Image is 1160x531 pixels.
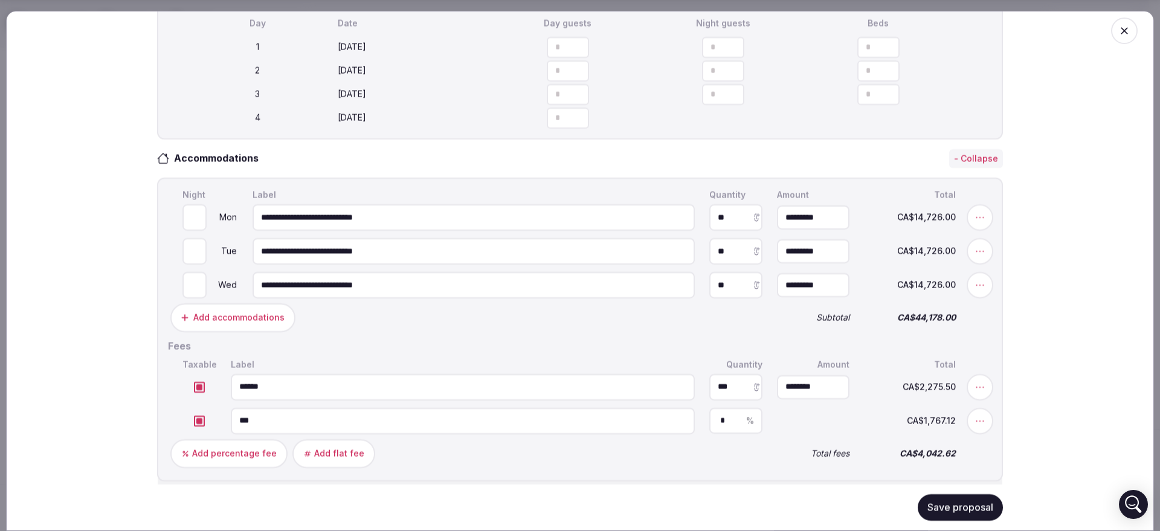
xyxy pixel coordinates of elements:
[746,416,754,425] span: %
[918,494,1003,521] button: Save proposal
[182,88,333,100] div: 3
[862,358,958,371] div: Total
[775,446,852,460] div: Total fees
[707,188,765,202] div: Quantity
[864,247,956,256] span: CA$14,726.00
[182,112,333,124] div: 4
[209,213,238,222] div: Mon
[314,447,364,459] div: Add flat fee
[775,358,852,371] div: Amount
[775,311,852,324] div: Subtotal
[338,112,488,124] div: [DATE]
[209,247,238,256] div: Tue
[250,188,697,202] div: Label
[228,358,697,371] div: Label
[170,439,288,468] button: Add percentage fee
[292,439,375,468] button: Add flat fee
[182,41,333,53] div: 1
[180,188,240,202] div: Night
[338,41,488,53] div: [DATE]
[949,149,1003,168] button: - Collapse
[707,358,765,371] div: Quantity
[182,65,333,77] div: 2
[338,88,488,100] div: [DATE]
[170,303,295,332] button: Add accommodations
[192,447,277,459] div: Add percentage fee
[775,188,852,202] div: Amount
[193,312,285,324] div: Add accommodations
[180,358,219,371] div: Taxable
[864,416,956,425] span: CA$1,767.12
[338,65,488,77] div: [DATE]
[862,188,958,202] div: Total
[209,281,238,289] div: Wed
[864,281,956,289] span: CA$14,726.00
[169,151,271,166] h3: Accommodations
[864,449,956,457] span: CA$4,042.62
[864,213,956,222] span: CA$14,726.00
[864,314,956,322] span: CA$44,178.00
[864,382,956,391] span: CA$2,275.50
[168,340,992,353] h2: Fees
